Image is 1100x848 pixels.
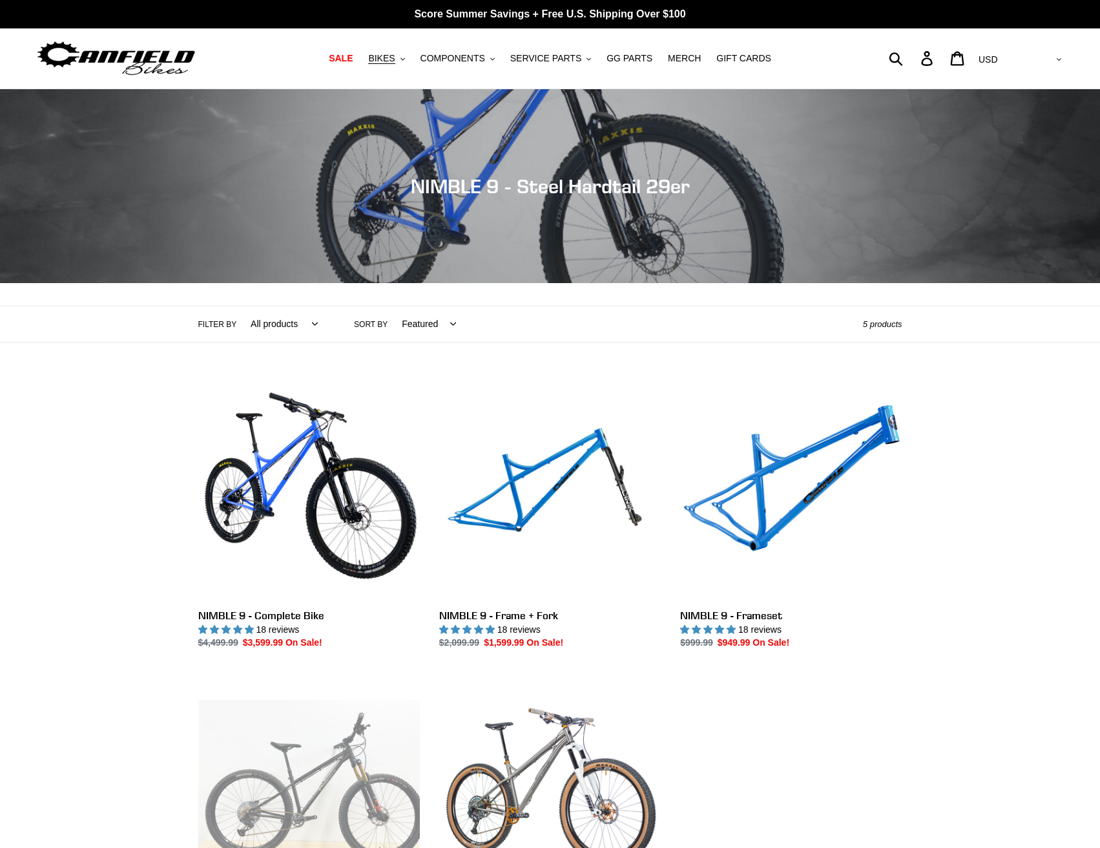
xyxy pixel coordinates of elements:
[354,319,388,330] label: Sort by
[504,50,597,67] button: SERVICE PARTS
[896,44,929,72] input: Search
[322,50,359,67] a: SALE
[716,53,771,64] span: GIFT CARDS
[420,53,485,64] span: COMPONENTS
[510,53,581,64] span: SERVICE PARTS
[198,319,237,330] label: Filter by
[668,53,701,64] span: MERCH
[607,53,652,64] span: GG PARTS
[411,175,690,198] span: NIMBLE 9 - Steel Hardtail 29er
[661,50,707,67] a: MERCH
[710,50,778,67] a: GIFT CARDS
[36,38,197,79] img: Canfield Bikes
[362,50,411,67] button: BIKES
[329,53,353,64] span: SALE
[600,50,659,67] a: GG PARTS
[368,53,395,64] span: BIKES
[414,50,501,67] button: COMPONENTS
[863,319,902,329] span: 5 products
